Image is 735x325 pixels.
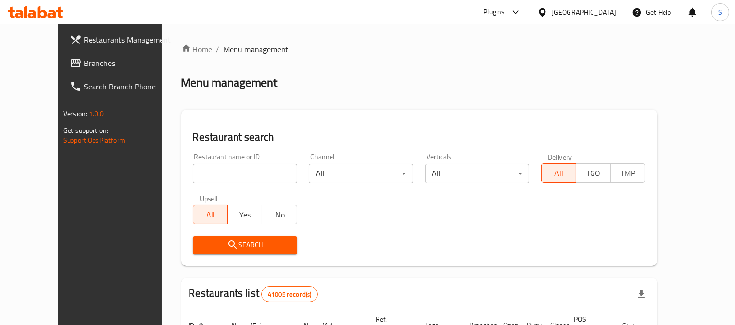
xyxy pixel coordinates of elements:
label: Delivery [548,153,572,160]
button: All [541,163,576,183]
label: Upsell [200,195,218,202]
div: [GEOGRAPHIC_DATA] [551,7,616,18]
a: Restaurants Management [62,28,181,51]
button: All [193,205,228,224]
h2: Menu management [181,75,278,90]
span: Restaurants Management [84,34,173,45]
span: 1.0.0 [89,108,104,120]
span: No [266,208,293,222]
span: TGO [580,166,607,180]
span: Version: [63,108,87,120]
a: Branches [62,51,181,75]
button: Yes [227,205,262,224]
span: Search Branch Phone [84,81,173,92]
div: Export file [630,282,653,306]
a: Support.OpsPlatform [63,134,125,147]
span: Menu management [224,43,289,55]
h2: Restaurants list [189,286,318,302]
span: 41005 record(s) [262,290,317,299]
button: TMP [610,163,645,183]
span: All [197,208,224,222]
nav: breadcrumb [181,43,657,55]
span: Yes [232,208,259,222]
div: All [425,164,529,183]
span: All [545,166,572,180]
button: TGO [576,163,611,183]
span: Get support on: [63,124,108,137]
div: All [309,164,413,183]
span: S [718,7,722,18]
div: Plugins [483,6,505,18]
span: Search [201,239,289,251]
h2: Restaurant search [193,130,645,145]
span: TMP [615,166,641,180]
span: Branches [84,57,173,69]
a: Search Branch Phone [62,75,181,98]
button: No [262,205,297,224]
div: Total records count [261,286,318,302]
a: Home [181,43,213,55]
li: / [216,43,220,55]
input: Search for restaurant name or ID.. [193,164,297,183]
button: Search [193,236,297,254]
